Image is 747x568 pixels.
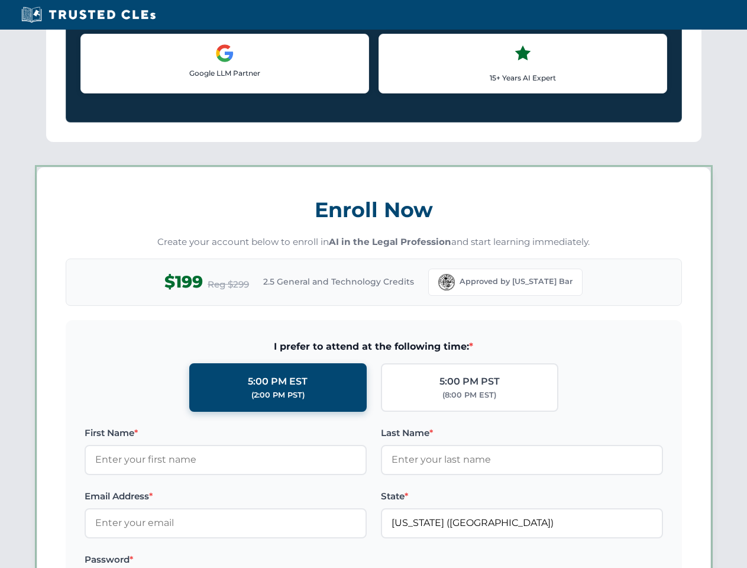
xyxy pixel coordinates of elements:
input: Florida (FL) [381,508,663,538]
strong: AI in the Legal Profession [329,236,451,247]
span: I prefer to attend at the following time: [85,339,663,354]
p: Google LLM Partner [90,67,359,79]
label: Password [85,553,367,567]
img: Florida Bar [438,274,455,291]
div: 5:00 PM PST [439,374,500,389]
span: $199 [164,269,203,295]
p: 15+ Years AI Expert [389,72,657,83]
div: (2:00 PM PST) [251,389,305,401]
div: (8:00 PM EST) [442,389,496,401]
label: Email Address [85,489,367,504]
input: Enter your last name [381,445,663,475]
label: First Name [85,426,367,440]
span: 2.5 General and Technology Credits [263,275,414,288]
input: Enter your email [85,508,367,538]
label: State [381,489,663,504]
h3: Enroll Now [66,191,682,228]
p: Create your account below to enroll in and start learning immediately. [66,235,682,249]
label: Last Name [381,426,663,440]
div: 5:00 PM EST [248,374,308,389]
img: Trusted CLEs [18,6,159,24]
span: Reg $299 [208,277,249,292]
span: Approved by [US_STATE] Bar [460,276,573,288]
img: Google [215,44,234,63]
input: Enter your first name [85,445,367,475]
